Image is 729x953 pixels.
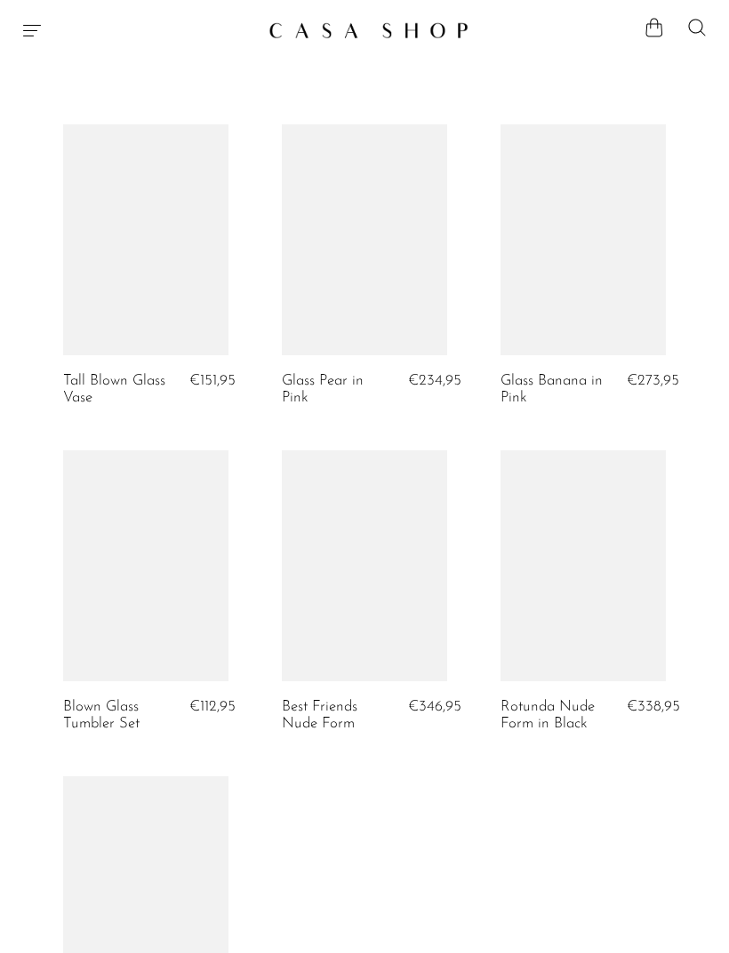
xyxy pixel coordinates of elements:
[408,699,461,714] span: €346,95
[63,373,168,406] a: Tall Blown Glass Vase
[501,373,605,406] a: Glass Banana in Pink
[189,699,236,714] span: €112,95
[408,373,461,388] span: €234,95
[627,699,680,714] span: €338,95
[501,699,605,732] a: Rotunda Nude Form in Black
[627,373,679,388] span: €273,95
[189,373,236,388] span: €151,95
[282,373,387,406] a: Glass Pear in Pink
[21,20,43,41] button: Menu
[63,699,168,732] a: Blown Glass Tumbler Set
[282,699,387,732] a: Best Friends Nude Form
